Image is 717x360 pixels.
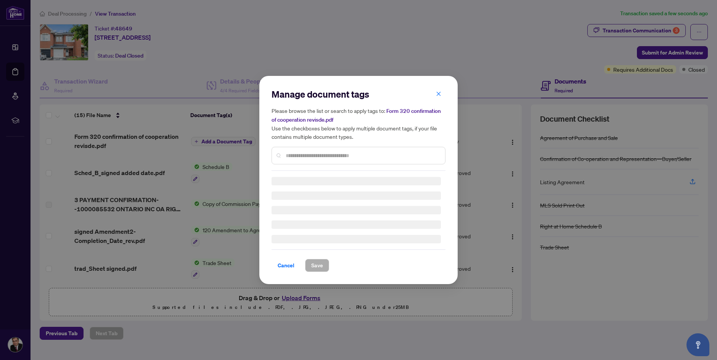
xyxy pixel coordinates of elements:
span: Cancel [278,259,294,272]
button: Open asap [686,333,709,356]
button: Save [305,259,329,272]
span: close [436,91,441,96]
button: Cancel [272,259,301,272]
h5: Please browse the list or search to apply tags to: Use the checkboxes below to apply multiple doc... [272,106,445,141]
h2: Manage document tags [272,88,445,100]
